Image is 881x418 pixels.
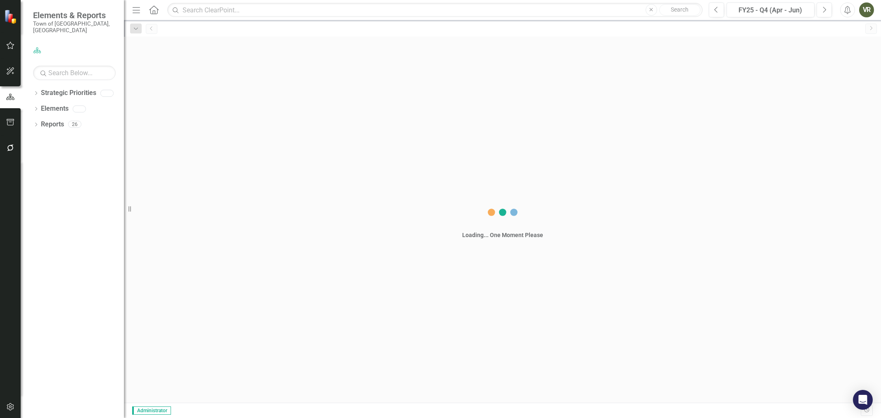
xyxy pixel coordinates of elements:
button: Search [659,4,701,16]
input: Search ClearPoint... [167,3,703,17]
span: Administrator [132,406,171,415]
a: Reports [41,120,64,129]
div: FY25 - Q4 (Apr - Jun) [729,5,812,15]
div: Open Intercom Messenger [853,390,873,410]
input: Search Below... [33,66,116,80]
button: VR [859,2,874,17]
img: ClearPoint Strategy [4,9,19,24]
span: Elements & Reports [33,10,116,20]
button: FY25 - Q4 (Apr - Jun) [727,2,815,17]
a: Elements [41,104,69,114]
div: 26 [68,121,81,128]
span: Search [671,6,689,13]
small: Town of [GEOGRAPHIC_DATA], [GEOGRAPHIC_DATA] [33,20,116,34]
a: Strategic Priorities [41,88,96,98]
div: Loading... One Moment Please [462,231,543,239]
